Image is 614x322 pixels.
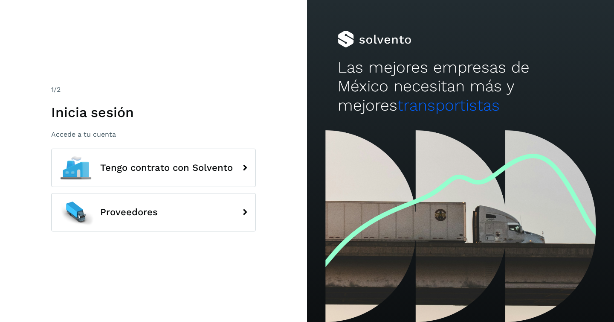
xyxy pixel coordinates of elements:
button: Tengo contrato con Solvento [51,149,256,187]
span: transportistas [397,96,500,114]
div: /2 [51,85,256,95]
h1: Inicia sesión [51,104,256,120]
h2: Las mejores empresas de México necesitan más y mejores [338,58,583,115]
span: 1 [51,85,54,94]
span: Proveedores [100,207,158,217]
span: Tengo contrato con Solvento [100,163,233,173]
button: Proveedores [51,193,256,231]
p: Accede a tu cuenta [51,130,256,138]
